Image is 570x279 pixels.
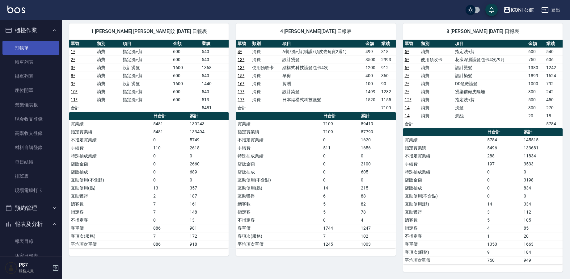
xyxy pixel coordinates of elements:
[152,224,188,232] td: 886
[2,249,59,263] a: 店家日報表
[322,168,359,176] td: 0
[152,184,188,192] td: 13
[403,216,486,224] td: 總客數
[454,96,527,104] td: 指定洗+剪
[527,104,545,112] td: 300
[121,40,171,48] th: 項目
[188,144,229,152] td: 2618
[486,168,522,176] td: 0
[403,192,486,200] td: 互助使用(不含點)
[359,216,395,224] td: 4
[200,64,229,72] td: 1368
[236,224,322,232] td: 客單價
[405,105,410,110] a: 14
[236,120,322,128] td: 實業績
[200,104,229,112] td: 5481
[188,176,229,184] td: 0
[527,64,545,72] td: 1380
[486,208,522,216] td: 3
[69,128,152,136] td: 指定實業績
[380,64,396,72] td: 912
[527,56,545,64] td: 750
[236,136,322,144] td: 不指定實業績
[188,160,229,168] td: 2660
[486,248,522,256] td: 9
[403,232,486,240] td: 不指定客
[501,4,537,16] button: ICONI 公館
[322,112,359,120] th: 日合計
[2,234,59,248] a: 報表目錄
[380,56,396,64] td: 2993
[69,240,152,248] td: 平均項次單價
[251,80,281,88] td: 消費
[380,80,396,88] td: 90
[171,80,200,88] td: 1600
[69,208,152,216] td: 指定客
[188,208,229,216] td: 148
[522,160,563,168] td: 3533
[403,152,486,160] td: 不指定實業績
[364,80,380,88] td: 100
[236,40,251,48] th: 單號
[545,112,563,120] td: 18
[403,248,486,256] td: 客項次(服務)
[486,128,522,136] th: 日合計
[200,88,229,96] td: 540
[152,160,188,168] td: 0
[359,240,395,248] td: 1003
[527,80,545,88] td: 1000
[171,96,200,104] td: 600
[121,56,171,64] td: 指定洗+剪
[69,104,95,112] td: 合計
[236,184,322,192] td: 互助使用(點)
[188,232,229,240] td: 172
[69,40,229,112] table: a dense table
[171,48,200,56] td: 600
[522,256,563,264] td: 949
[171,56,200,64] td: 600
[522,248,563,256] td: 184
[188,216,229,224] td: 13
[511,6,534,14] div: ICONI 公館
[152,152,188,160] td: 0
[95,40,121,48] th: 類別
[69,136,152,144] td: 不指定實業績
[5,262,17,274] img: Person
[322,192,359,200] td: 6
[19,262,50,268] h5: PS7
[527,48,545,56] td: 600
[251,48,281,56] td: 消費
[454,104,527,112] td: 洗髮
[380,104,396,112] td: 7109
[486,152,522,160] td: 288
[200,96,229,104] td: 513
[188,200,229,208] td: 161
[545,120,563,128] td: 5784
[486,136,522,144] td: 5784
[403,240,486,248] td: 客單價
[2,183,59,198] a: 現場電腦打卡
[251,96,281,104] td: 消費
[380,72,396,80] td: 360
[403,184,486,192] td: 店販抽成
[2,112,59,126] a: 現金收支登錄
[486,160,522,168] td: 197
[188,224,229,232] td: 981
[95,96,121,104] td: 消費
[281,56,364,64] td: 設計燙髮
[171,40,200,48] th: 金額
[539,4,563,16] button: 登出
[419,96,454,104] td: 消費
[359,176,395,184] td: 0
[236,40,395,112] table: a dense table
[403,160,486,168] td: 手續費
[359,120,395,128] td: 89419
[200,48,229,56] td: 540
[69,120,152,128] td: 實業績
[545,88,563,96] td: 242
[77,28,221,35] span: 1 [PERSON_NAME] [PERSON_NAME]汶 [DATE] 日報表
[522,208,563,216] td: 112
[171,64,200,72] td: 1600
[403,136,486,144] td: 實業績
[188,136,229,144] td: 5749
